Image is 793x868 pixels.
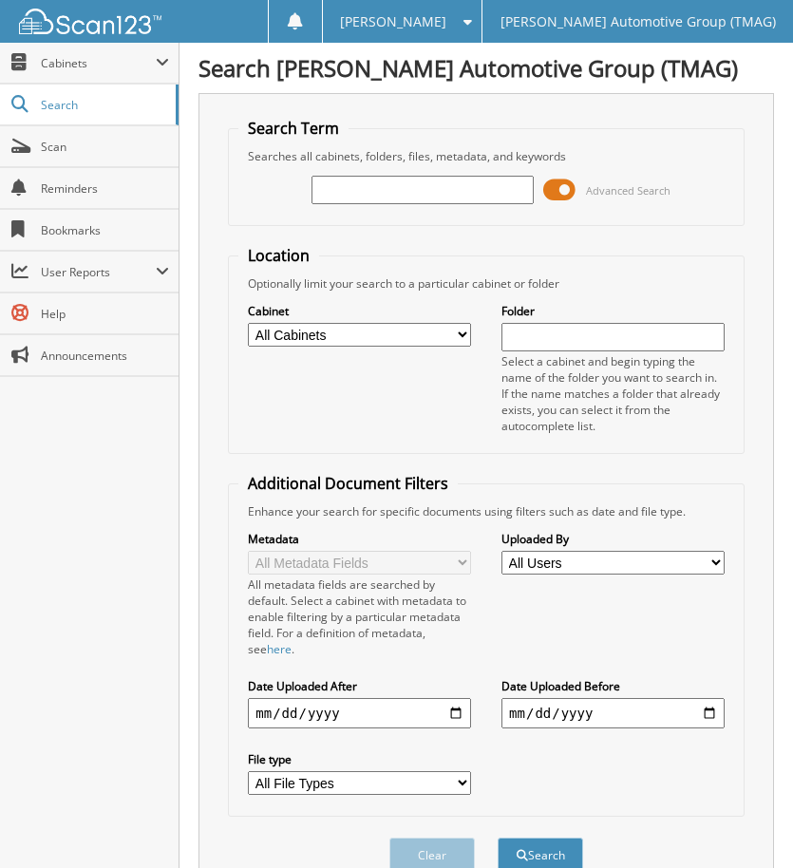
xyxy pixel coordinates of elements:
input: start [248,698,471,728]
span: Help [41,306,169,322]
span: [PERSON_NAME] Automotive Group (TMAG) [500,16,776,28]
span: Bookmarks [41,222,169,238]
label: File type [248,751,471,767]
input: end [501,698,725,728]
h1: Search [PERSON_NAME] Automotive Group (TMAG) [198,52,774,84]
span: [PERSON_NAME] [340,16,446,28]
label: Date Uploaded After [248,678,471,694]
label: Cabinet [248,303,471,319]
label: Date Uploaded Before [501,678,725,694]
div: Optionally limit your search to a particular cabinet or folder [238,275,733,292]
legend: Search Term [238,118,349,139]
legend: Additional Document Filters [238,473,458,494]
span: Advanced Search [586,183,670,198]
span: Scan [41,139,169,155]
img: scan123-logo-white.svg [19,9,161,34]
span: Search [41,97,166,113]
label: Metadata [248,531,471,547]
span: Cabinets [41,55,156,71]
span: Reminders [41,180,169,197]
div: All metadata fields are searched by default. Select a cabinet with metadata to enable filtering b... [248,576,471,657]
label: Folder [501,303,725,319]
a: here [267,641,292,657]
label: Uploaded By [501,531,725,547]
div: Enhance your search for specific documents using filters such as date and file type. [238,503,733,519]
div: Searches all cabinets, folders, files, metadata, and keywords [238,148,733,164]
legend: Location [238,245,319,266]
span: Announcements [41,348,169,364]
div: Select a cabinet and begin typing the name of the folder you want to search in. If the name match... [501,353,725,434]
span: User Reports [41,264,156,280]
